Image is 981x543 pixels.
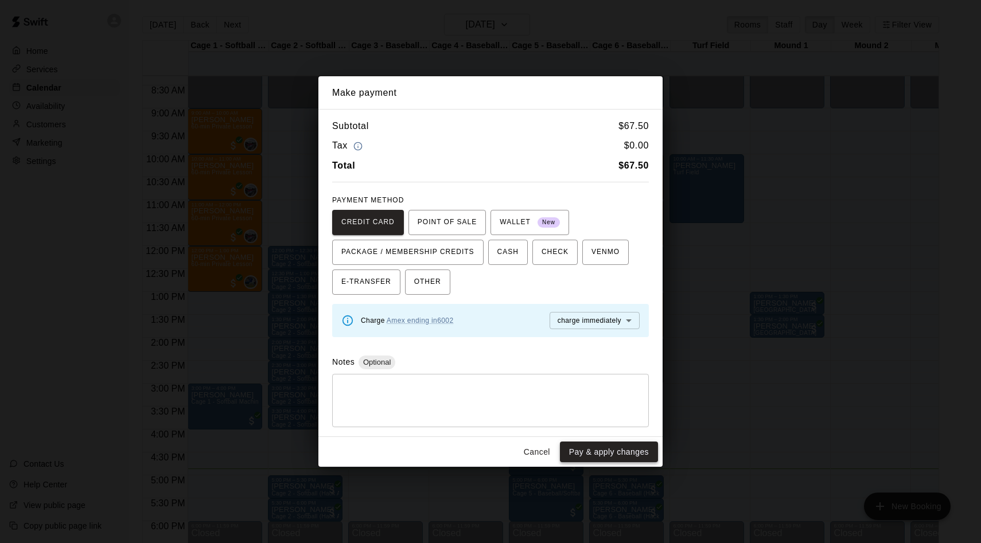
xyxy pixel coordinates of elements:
button: Cancel [519,442,555,463]
span: E-TRANSFER [341,273,391,291]
h6: Subtotal [332,119,369,134]
button: OTHER [405,269,450,295]
button: VENMO [582,240,629,265]
label: Notes [332,357,355,366]
h6: $ 67.50 [618,119,649,134]
button: CHECK [532,240,578,265]
span: VENMO [591,243,620,261]
span: POINT OF SALE [418,213,477,232]
span: New [538,215,560,231]
button: POINT OF SALE [408,210,486,235]
span: charge immediately [558,317,621,325]
button: Pay & apply changes [560,442,658,463]
span: CHECK [542,243,569,261]
span: OTHER [414,273,441,291]
span: CASH [497,243,519,261]
button: CASH [488,240,528,265]
button: CREDIT CARD [332,210,404,235]
button: E-TRANSFER [332,269,400,295]
a: Amex ending in 6002 [387,317,454,325]
h2: Make payment [318,76,663,110]
span: Optional [359,358,395,366]
button: PACKAGE / MEMBERSHIP CREDITS [332,240,484,265]
h6: Tax [332,138,365,154]
span: CREDIT CARD [341,213,395,232]
b: Total [332,161,355,170]
span: PAYMENT METHOD [332,196,404,204]
span: WALLET [500,213,560,232]
span: Charge [361,317,453,325]
h6: $ 0.00 [624,138,649,154]
span: PACKAGE / MEMBERSHIP CREDITS [341,243,474,261]
b: $ 67.50 [618,161,649,170]
button: WALLET New [490,210,569,235]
